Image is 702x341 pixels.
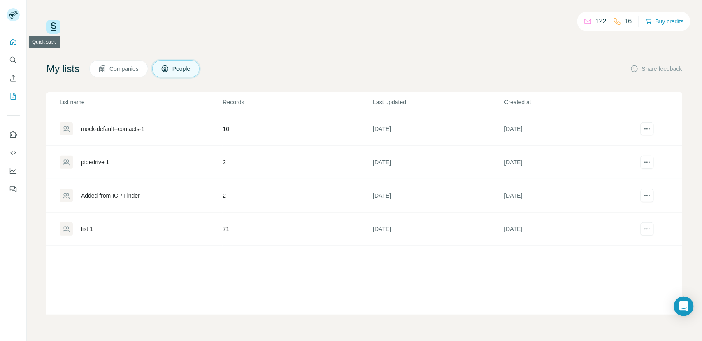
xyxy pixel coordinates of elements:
[641,189,654,202] button: actions
[504,98,635,106] p: Created at
[504,112,635,146] td: [DATE]
[7,163,20,178] button: Dashboard
[504,146,635,179] td: [DATE]
[372,179,504,213] td: [DATE]
[7,127,20,142] button: Use Surfe on LinkedIn
[504,179,635,213] td: [DATE]
[223,146,373,179] td: 2
[81,158,109,166] div: pipedrive 1
[223,112,373,146] td: 10
[223,98,372,106] p: Records
[674,297,694,316] div: Open Intercom Messenger
[7,182,20,196] button: Feedback
[60,98,222,106] p: List name
[372,213,504,246] td: [DATE]
[372,112,504,146] td: [DATE]
[641,122,654,135] button: actions
[504,213,635,246] td: [DATE]
[7,71,20,86] button: Enrich CSV
[595,16,607,26] p: 122
[7,89,20,104] button: My lists
[81,192,140,200] div: Added from ICP Finder
[223,213,373,246] td: 71
[641,222,654,236] button: actions
[630,65,682,73] button: Share feedback
[172,65,191,73] span: People
[7,35,20,49] button: Quick start
[81,125,144,133] div: mock-default--contacts-1
[625,16,632,26] p: 16
[641,156,654,169] button: actions
[81,225,93,233] div: list 1
[646,16,684,27] button: Buy credits
[223,179,373,213] td: 2
[7,53,20,68] button: Search
[7,145,20,160] button: Use Surfe API
[373,98,503,106] p: Last updated
[109,65,139,73] span: Companies
[46,20,60,34] img: Surfe Logo
[372,146,504,179] td: [DATE]
[46,62,79,75] h4: My lists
